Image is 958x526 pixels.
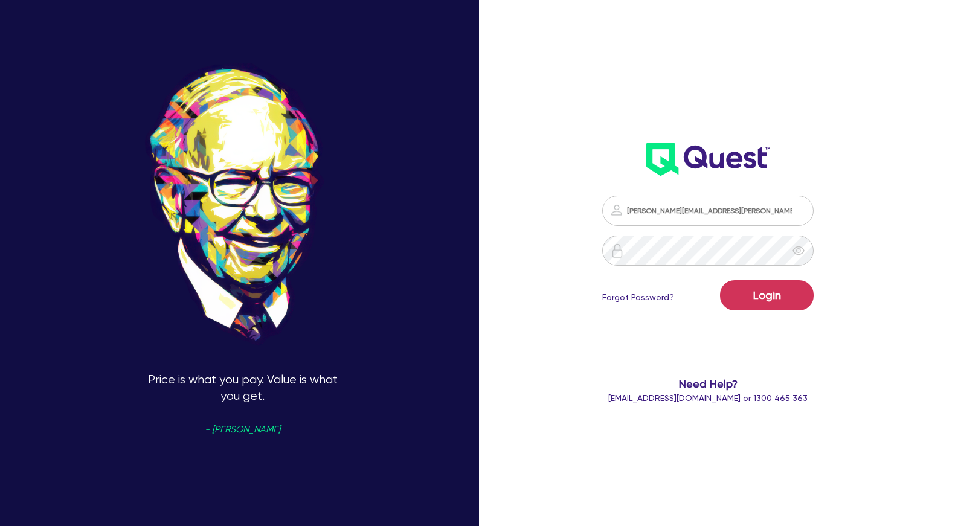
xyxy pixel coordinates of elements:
input: Email address [602,196,814,226]
span: Need Help? [583,376,833,392]
button: Login [720,280,814,310]
span: - [PERSON_NAME] [205,425,280,434]
img: wH2k97JdezQIQAAAABJRU5ErkJggg== [646,143,770,176]
span: or 1300 465 363 [608,393,808,403]
span: eye [792,245,805,257]
img: icon-password [610,243,625,258]
a: [EMAIL_ADDRESS][DOMAIN_NAME] [608,393,741,403]
img: icon-password [609,203,624,217]
a: Forgot Password? [602,291,674,304]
